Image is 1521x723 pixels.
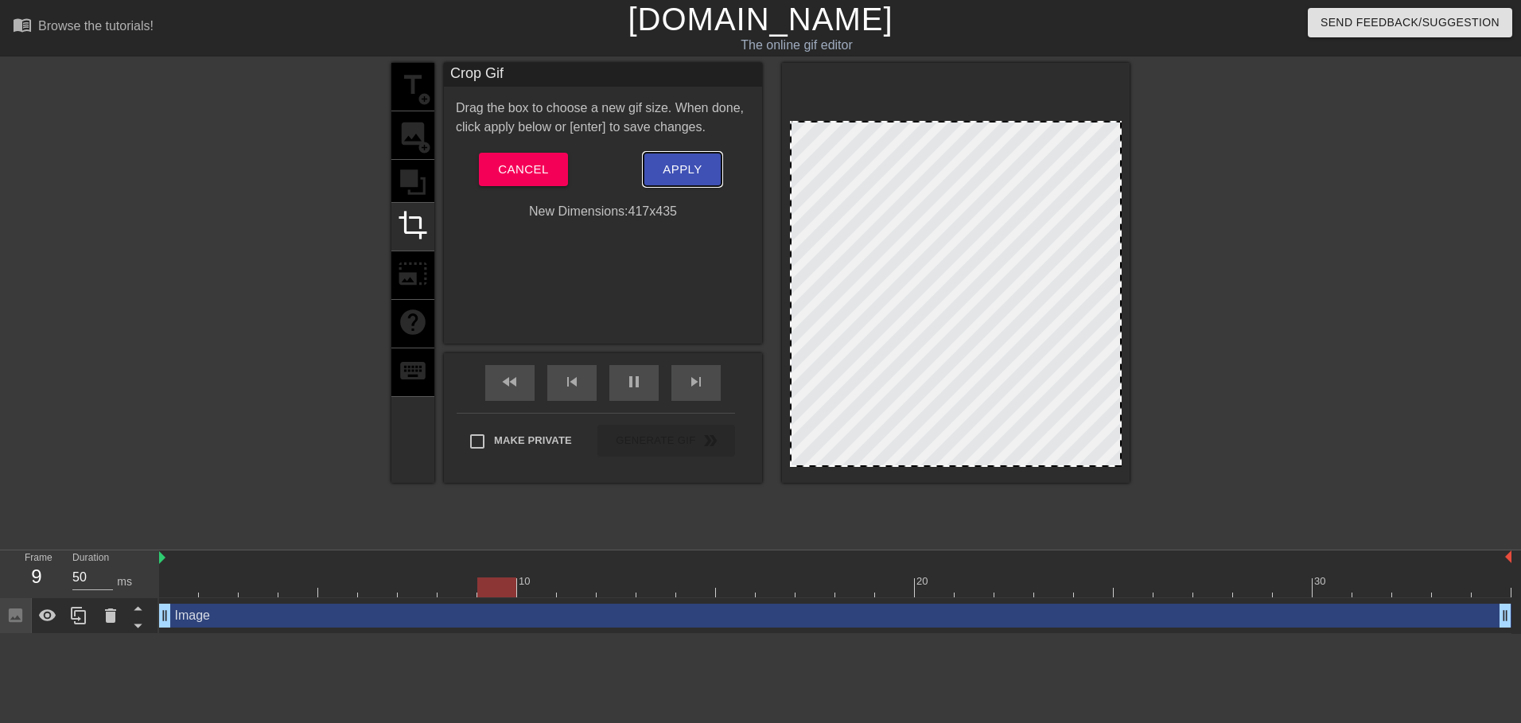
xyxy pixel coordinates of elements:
[117,573,132,590] div: ms
[663,159,702,180] span: Apply
[628,2,893,37] a: [DOMAIN_NAME]
[479,153,567,186] button: Cancel
[1505,550,1511,563] img: bound-end.png
[1314,573,1328,589] div: 30
[72,554,109,563] label: Duration
[444,63,762,87] div: Crop Gif
[13,15,32,34] span: menu_book
[916,573,931,589] div: 20
[624,372,644,391] span: pause
[38,19,154,33] div: Browse the tutorials!
[519,573,533,589] div: 10
[398,210,428,240] span: crop
[1497,608,1513,624] span: drag_handle
[644,153,721,186] button: Apply
[13,15,154,40] a: Browse the tutorials!
[498,159,548,180] span: Cancel
[444,202,762,221] div: New Dimensions: 417 x 435
[1321,13,1500,33] span: Send Feedback/Suggestion
[13,550,60,597] div: Frame
[687,372,706,391] span: skip_next
[444,99,762,137] div: Drag the box to choose a new gif size. When done, click apply below or [enter] to save changes.
[515,36,1078,55] div: The online gif editor
[562,372,582,391] span: skip_previous
[25,562,49,591] div: 9
[1308,8,1512,37] button: Send Feedback/Suggestion
[494,433,572,449] span: Make Private
[157,608,173,624] span: drag_handle
[500,372,519,391] span: fast_rewind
